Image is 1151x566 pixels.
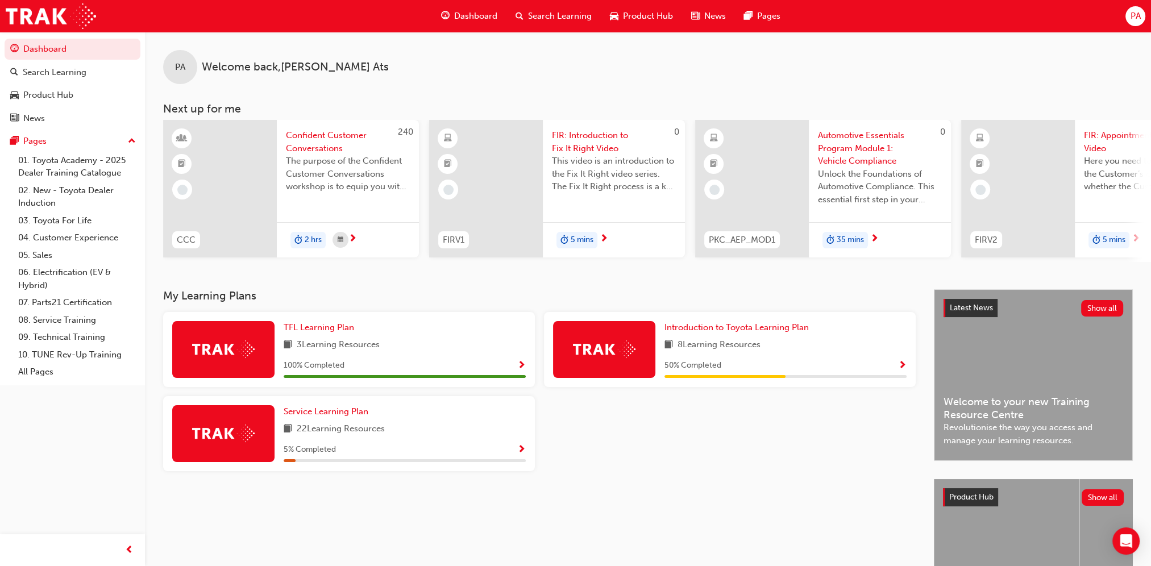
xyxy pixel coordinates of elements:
[305,234,322,247] span: 2 hrs
[5,36,140,131] button: DashboardSearch LearningProduct HubNews
[192,424,255,442] img: Trak
[10,44,19,55] span: guage-icon
[600,234,608,244] span: next-icon
[664,359,721,372] span: 50 % Completed
[710,157,718,172] span: booktick-icon
[682,5,735,28] a: news-iconNews
[674,127,679,137] span: 0
[943,488,1124,506] a: Product HubShow all
[284,321,359,334] a: TFL Learning Plan
[284,338,292,352] span: book-icon
[14,363,140,381] a: All Pages
[284,443,336,456] span: 5 % Completed
[14,182,140,212] a: 02. New - Toyota Dealer Induction
[949,492,994,502] span: Product Hub
[202,61,389,74] span: Welcome back , [PERSON_NAME] Ats
[940,127,945,137] span: 0
[444,131,452,146] span: learningResourceType_ELEARNING-icon
[178,157,186,172] span: booktick-icon
[1130,10,1140,23] span: PA
[678,338,761,352] span: 8 Learning Resources
[23,66,86,79] div: Search Learning
[14,229,140,247] a: 04. Customer Experience
[560,233,568,248] span: duration-icon
[429,120,685,257] a: 0FIRV1FIR: Introduction to Fix It Right VideoThis video is an introduction to the Fix It Right vi...
[5,131,140,152] button: Pages
[284,406,368,417] span: Service Learning Plan
[178,131,186,146] span: learningResourceType_INSTRUCTOR_LED-icon
[870,234,879,244] span: next-icon
[145,102,1151,115] h3: Next up for me
[517,445,526,455] span: Show Progress
[14,152,140,182] a: 01. Toyota Academy - 2025 Dealer Training Catalogue
[837,234,864,247] span: 35 mins
[1125,6,1145,26] button: PA
[1103,234,1125,247] span: 5 mins
[517,361,526,371] span: Show Progress
[454,10,497,23] span: Dashboard
[348,234,357,244] span: next-icon
[709,185,720,195] span: learningRecordVerb_NONE-icon
[1081,300,1124,317] button: Show all
[695,120,951,257] a: 0PKC_AEP_MOD1Automotive Essentials Program Module 1: Vehicle ComplianceUnlock the Foundations of ...
[163,289,916,302] h3: My Learning Plans
[601,5,682,28] a: car-iconProduct Hub
[934,289,1133,461] a: Latest NewsShow allWelcome to your new Training Resource CentreRevolutionise the way you access a...
[757,10,780,23] span: Pages
[571,234,593,247] span: 5 mins
[573,340,635,358] img: Trak
[338,233,343,247] span: calendar-icon
[818,168,942,206] span: Unlock the Foundations of Automotive Compliance. This essential first step in your Automotive Ess...
[744,9,753,23] span: pages-icon
[14,264,140,294] a: 06. Electrification (EV & Hybrid)
[664,322,809,332] span: Introduction to Toyota Learning Plan
[125,543,134,557] span: prev-icon
[1092,233,1100,248] span: duration-icon
[14,294,140,311] a: 07. Parts21 Certification
[5,108,140,129] a: News
[623,10,673,23] span: Product Hub
[506,5,601,28] a: search-iconSearch Learning
[432,5,506,28] a: guage-iconDashboard
[976,157,984,172] span: booktick-icon
[10,68,18,78] span: search-icon
[5,39,140,60] a: Dashboard
[14,346,140,364] a: 10. TUNE Rev-Up Training
[710,131,718,146] span: learningResourceType_ELEARNING-icon
[975,185,986,195] span: learningRecordVerb_NONE-icon
[709,234,775,247] span: PKC_AEP_MOD1
[163,120,419,257] a: 240CCCConfident Customer ConversationsThe purpose of the Confident Customer Conversations worksho...
[14,247,140,264] a: 05. Sales
[898,359,907,373] button: Show Progress
[552,155,676,193] span: This video is an introduction to the Fix It Right video series. The Fix It Right process is a key...
[975,234,998,247] span: FIRV2
[735,5,790,28] a: pages-iconPages
[398,127,413,137] span: 240
[516,9,523,23] span: search-icon
[10,90,19,101] span: car-icon
[177,234,196,247] span: CCC
[691,9,700,23] span: news-icon
[294,233,302,248] span: duration-icon
[944,299,1123,317] a: Latest NewsShow all
[517,359,526,373] button: Show Progress
[284,359,344,372] span: 100 % Completed
[5,62,140,83] a: Search Learning
[944,396,1123,421] span: Welcome to your new Training Resource Centre
[297,422,385,436] span: 22 Learning Resources
[284,322,354,332] span: TFL Learning Plan
[297,338,380,352] span: 3 Learning Resources
[23,112,45,125] div: News
[286,155,410,193] span: The purpose of the Confident Customer Conversations workshop is to equip you with tools to commun...
[976,131,984,146] span: learningResourceType_ELEARNING-icon
[610,9,618,23] span: car-icon
[664,321,813,334] a: Introduction to Toyota Learning Plan
[23,89,73,102] div: Product Hub
[177,185,188,195] span: learningRecordVerb_NONE-icon
[517,443,526,457] button: Show Progress
[528,10,592,23] span: Search Learning
[128,134,136,149] span: up-icon
[14,212,140,230] a: 03. Toyota For Life
[444,157,452,172] span: booktick-icon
